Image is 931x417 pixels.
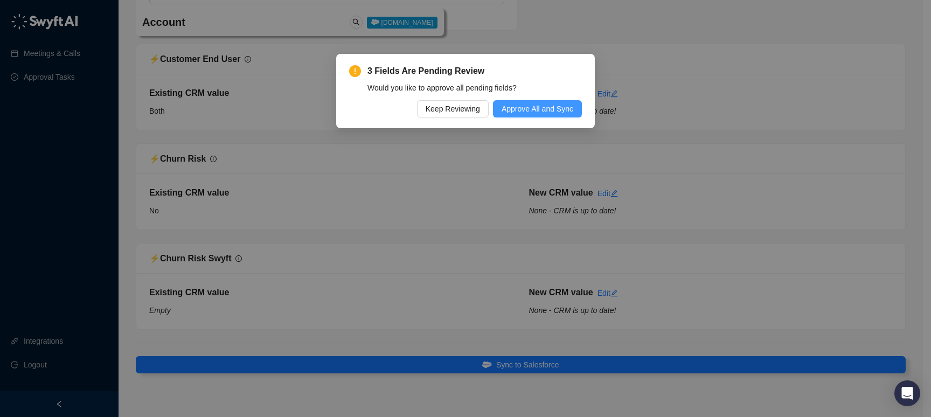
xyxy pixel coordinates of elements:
[493,100,582,117] button: Approve All and Sync
[894,380,920,406] div: Open Intercom Messenger
[367,82,582,94] div: Would you like to approve all pending fields?
[367,65,582,78] span: 3 Fields Are Pending Review
[349,65,361,77] span: exclamation-circle
[417,100,489,117] button: Keep Reviewing
[502,103,573,115] span: Approve All and Sync
[426,103,480,115] span: Keep Reviewing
